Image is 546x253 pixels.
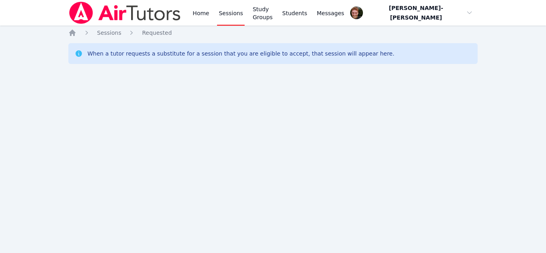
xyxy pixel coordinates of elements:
[88,50,395,58] div: When a tutor requests a substitute for a session that you are eligible to accept, that session wi...
[97,29,122,37] a: Sessions
[97,30,122,36] span: Sessions
[68,29,478,37] nav: Breadcrumb
[142,29,171,37] a: Requested
[317,9,345,17] span: Messages
[68,2,181,24] img: Air Tutors
[142,30,171,36] span: Requested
